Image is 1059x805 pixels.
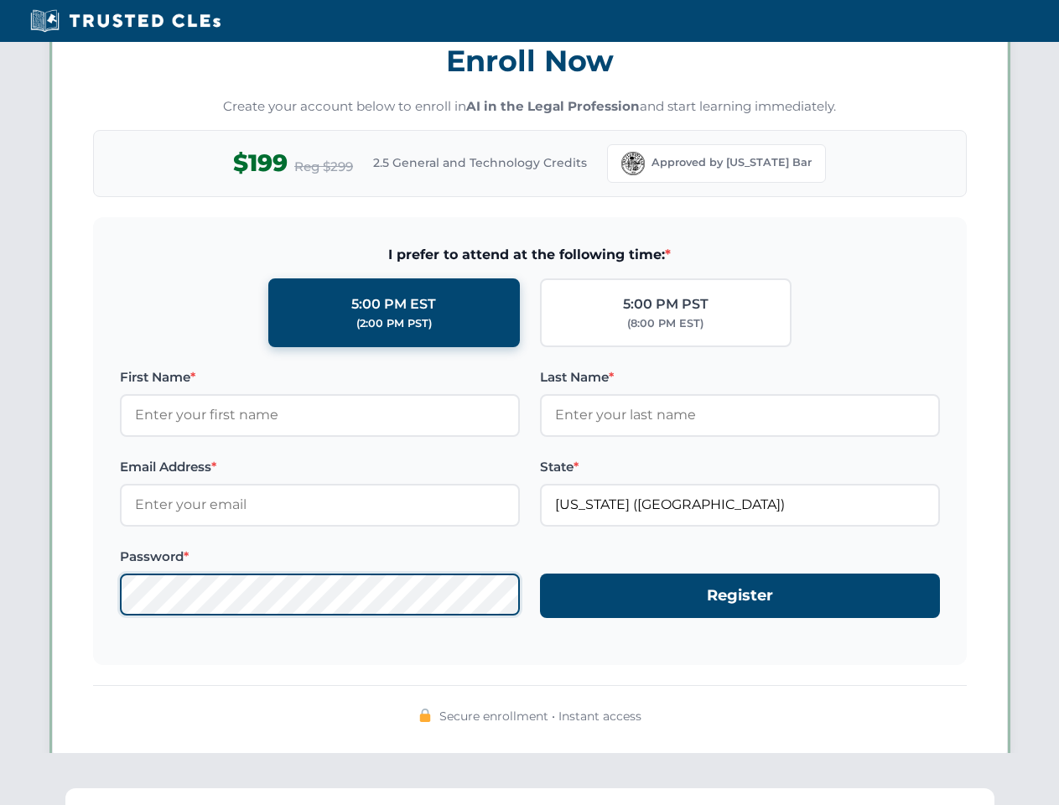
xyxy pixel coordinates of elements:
[120,457,520,477] label: Email Address
[627,315,703,332] div: (8:00 PM EST)
[623,293,709,315] div: 5:00 PM PST
[93,34,967,87] h3: Enroll Now
[120,394,520,436] input: Enter your first name
[540,457,940,477] label: State
[120,484,520,526] input: Enter your email
[540,484,940,526] input: Florida (FL)
[25,8,226,34] img: Trusted CLEs
[466,98,640,114] strong: AI in the Legal Profession
[621,152,645,175] img: Florida Bar
[540,574,940,618] button: Register
[651,154,812,171] span: Approved by [US_STATE] Bar
[439,707,641,725] span: Secure enrollment • Instant access
[373,153,587,172] span: 2.5 General and Technology Credits
[418,709,432,722] img: 🔒
[233,144,288,182] span: $199
[351,293,436,315] div: 5:00 PM EST
[120,547,520,567] label: Password
[540,367,940,387] label: Last Name
[540,394,940,436] input: Enter your last name
[294,157,353,177] span: Reg $299
[120,367,520,387] label: First Name
[356,315,432,332] div: (2:00 PM PST)
[93,97,967,117] p: Create your account below to enroll in and start learning immediately.
[120,244,940,266] span: I prefer to attend at the following time:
